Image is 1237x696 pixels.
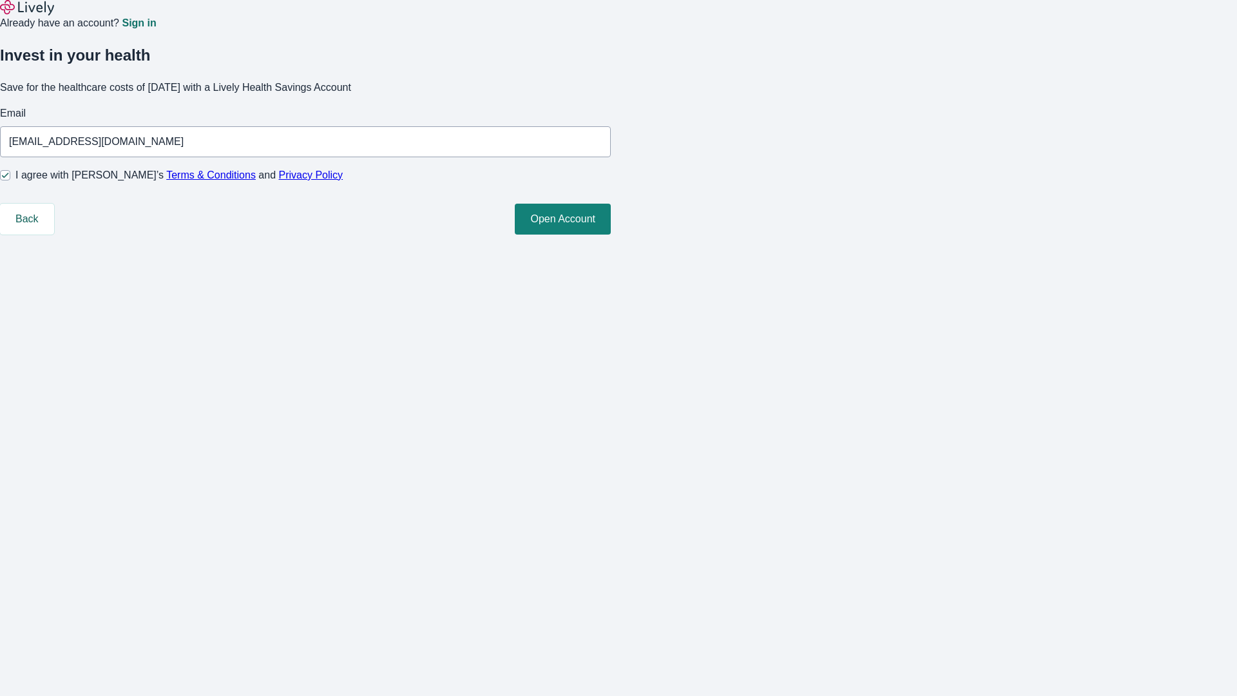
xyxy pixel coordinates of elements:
span: I agree with [PERSON_NAME]’s and [15,168,343,183]
a: Sign in [122,18,156,28]
a: Terms & Conditions [166,169,256,180]
a: Privacy Policy [279,169,343,180]
button: Open Account [515,204,611,235]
